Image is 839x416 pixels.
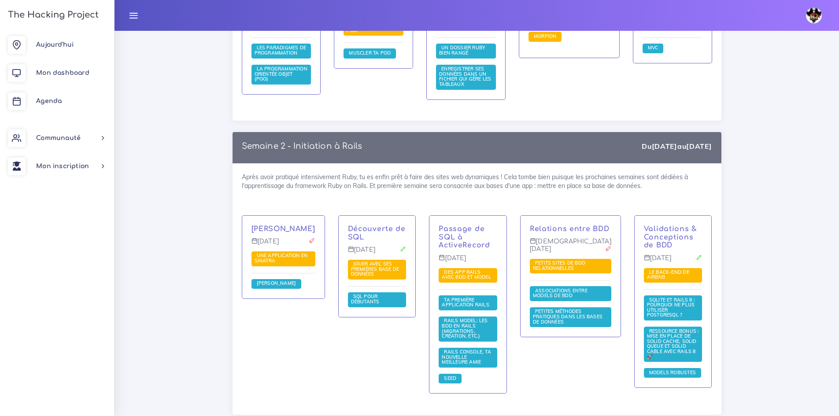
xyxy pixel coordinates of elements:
span: Ta première application Rails [442,297,492,308]
span: MVC [646,44,661,51]
p: [DATE] [439,254,497,269]
p: Validations & Conceptions de BDD [644,225,702,250]
span: Mon inscription [36,163,89,169]
span: Agenda [36,98,62,104]
span: Mini jeu - il veulent tous ta POO [347,17,390,33]
p: [DEMOGRAPHIC_DATA][DATE] [530,238,611,259]
span: Aujourd'hui [36,41,74,48]
span: SQLite et Rails 8 : Pourquoi ne plus utiliser PostgreSQL ? [647,297,695,318]
span: Des app Rails avec BDD et Model [442,269,493,280]
a: Muscler ta POO [347,50,393,56]
h3: The Hacking Project [5,10,99,20]
span: Petites méthodes pratiques dans les bases de données [533,308,602,324]
span: Models robustes [647,369,698,376]
span: Rails Console, ta nouvelle meilleure amie [442,349,491,365]
span: Mon dashboard [36,70,89,76]
a: Un dossier Ruby bien rangé [439,45,485,56]
span: Une application en Sinatra [255,252,308,264]
p: Semaine 2 - Initiation à Rails [242,141,362,151]
p: Passage de SQL à ActiveRecord [439,225,497,250]
p: Découverte de SQL [348,225,407,242]
a: La Programmation Orientée Objet (POO) [255,66,307,82]
div: Du au [642,141,712,151]
p: [DATE] [348,246,407,260]
p: [DATE] [251,238,315,252]
p: Relations entre BDD [530,225,611,233]
div: Après avoir pratiqué intensivement Ruby, tu es enfin prêt à faire des sites web dynamiques ! Cela... [233,163,721,414]
span: Enregistrer ses données dans un fichier qui gère les tableaux [439,66,491,87]
strong: [DATE] [686,142,712,151]
img: avatar [806,7,822,23]
span: Associations entre models de BDD [533,287,588,299]
span: Communauté [36,135,81,141]
p: [PERSON_NAME] [251,225,315,233]
span: Petits sites de BDD relationnelles [533,260,585,271]
span: Jouer avec ses premières base de données [351,261,399,277]
a: Enregistrer ses données dans un fichier qui gère les tableaux [439,66,491,88]
p: [DATE] [644,254,702,269]
a: Morpion [532,33,558,40]
span: Rails Model: les BDD en Rails (migrations, création, etc.) [442,317,488,339]
span: Le Back-end de Airbnb [647,269,689,280]
strong: [DATE] [652,142,677,151]
span: [PERSON_NAME] [255,280,299,286]
span: SQL pour débutants [351,293,382,305]
span: Seed [442,375,458,381]
span: Ressource Bonus : Mise en place de Solid Cache, Solid Queue et Solid Cable avec Rails 8 🚀 [647,328,699,360]
span: Morpion [532,33,558,39]
a: Les paradigmes de programmation [255,45,307,56]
